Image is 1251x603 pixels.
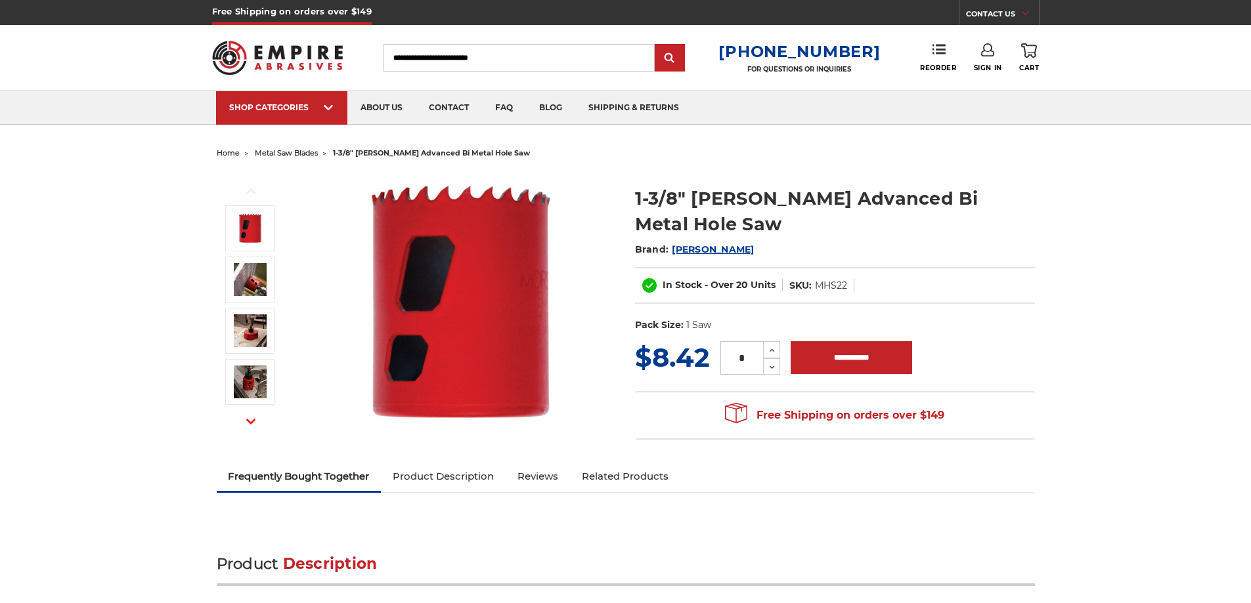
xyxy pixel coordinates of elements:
[686,318,711,332] dd: 1 Saw
[1019,43,1039,72] a: Cart
[736,279,748,291] span: 20
[789,279,812,293] dt: SKU:
[1019,64,1039,72] span: Cart
[333,148,530,157] span: 1-3/8" [PERSON_NAME] advanced bi metal hole saw
[255,148,318,157] a: metal saw blades
[482,91,526,125] a: faq
[235,407,267,436] button: Next
[815,279,847,293] dd: MHS22
[229,102,334,112] div: SHOP CATEGORIES
[718,42,880,61] a: [PHONE_NUMBER]
[635,186,1035,237] h1: 1-3/8" [PERSON_NAME] Advanced Bi Metal Hole Saw
[234,212,267,245] img: 1-3/8" Morse Advanced Bi Metal Hole Saw
[234,365,267,398] img: 1-3/8" Morse Advanced Bi Metal Hole Saw
[718,65,880,73] p: FOR QUESTIONS OR INQUIRIES
[966,7,1039,25] a: CONTACT US
[672,243,754,255] a: [PERSON_NAME]
[212,32,343,83] img: Empire Abrasives
[217,462,382,491] a: Frequently Bought Together
[575,91,692,125] a: shipping & returns
[635,243,669,255] span: Brand:
[920,64,956,72] span: Reorder
[234,314,267,347] img: 1-3/8" Morse Advanced Bi Metal Hole Saw
[974,64,1002,72] span: Sign In
[663,279,702,291] span: In Stock
[705,279,734,291] span: - Over
[526,91,575,125] a: blog
[416,91,482,125] a: contact
[234,263,267,296] img: 1-3/8" Morse Advanced Bi Metal Hole Saw
[635,341,710,373] span: $8.42
[570,462,680,491] a: Related Products
[217,148,240,157] a: home
[381,462,506,491] a: Product Description
[347,91,416,125] a: about us
[657,45,683,72] input: Submit
[751,279,776,291] span: Units
[506,462,570,491] a: Reviews
[283,554,378,573] span: Description
[217,554,278,573] span: Product
[329,172,592,434] img: 1-3/8" Morse Advanced Bi Metal Hole Saw
[635,318,684,332] dt: Pack Size:
[235,177,267,205] button: Previous
[920,43,956,72] a: Reorder
[725,402,944,428] span: Free Shipping on orders over $149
